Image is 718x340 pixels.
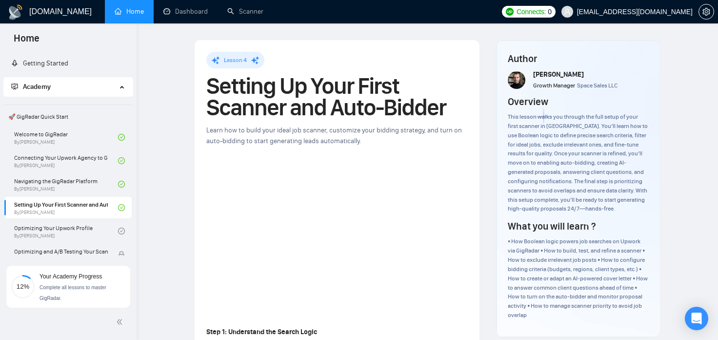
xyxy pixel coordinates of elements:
[14,150,118,171] a: Connecting Your Upwork Agency to GigRadarBy[PERSON_NAME]
[14,247,108,256] span: Optimizing and A/B Testing Your Scanner for Better Results
[206,328,317,336] strong: Step 1: Understand the Search Logic
[508,71,525,89] img: vlad-t.jpg
[14,220,118,242] a: Optimizing Your Upwork ProfileBy[PERSON_NAME]
[206,126,462,145] span: Learn how to build your ideal job scanner, customize your bidding strategy, and turn on auto-bidd...
[14,173,118,195] a: Navigating the GigRadar PlatformBy[PERSON_NAME]
[517,6,546,17] span: Connects:
[224,57,247,64] span: Lesson 4
[548,6,552,17] span: 0
[118,228,125,234] span: check-circle
[533,70,584,79] span: [PERSON_NAME]
[698,4,714,20] button: setting
[508,219,596,233] h4: What you will learn ?
[11,283,35,290] span: 12%
[118,181,125,188] span: check-circle
[508,52,649,65] h4: Author
[698,8,714,16] a: setting
[118,251,125,258] span: lock
[40,273,102,280] span: Your Academy Progress
[11,59,68,67] a: rocketGetting Started
[40,285,106,301] span: Complete all lessons to master GigRadar.
[685,307,708,330] div: Open Intercom Messenger
[118,157,125,164] span: check-circle
[577,82,618,89] span: Space Sales LLC
[206,75,468,118] h1: Setting Up Your First Scanner and Auto-Bidder
[163,7,208,16] a: dashboardDashboard
[14,197,118,218] a: Setting Up Your First Scanner and Auto-BidderBy[PERSON_NAME]
[14,127,118,148] a: Welcome to GigRadarBy[PERSON_NAME]
[118,204,125,211] span: check-circle
[118,134,125,141] span: check-circle
[506,8,514,16] img: upwork-logo.png
[6,31,47,52] span: Home
[23,83,51,91] span: Academy
[508,237,649,320] div: • How Boolean logic powers job searches on Upwork via GigRadar • How to build, test, and refine a...
[3,54,133,73] li: Getting Started
[11,83,51,91] span: Academy
[8,4,23,20] img: logo
[116,317,126,327] span: double-left
[227,7,263,16] a: searchScanner
[115,7,144,16] a: homeHome
[11,83,18,90] span: fund-projection-screen
[533,82,575,89] span: Growth Manager
[508,95,548,108] h4: Overview
[508,112,649,213] div: This lesson walks you through the full setup of your first scanner in [GEOGRAPHIC_DATA]. You’ll l...
[564,8,571,15] span: user
[4,107,132,127] span: 🚀 GigRadar Quick Start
